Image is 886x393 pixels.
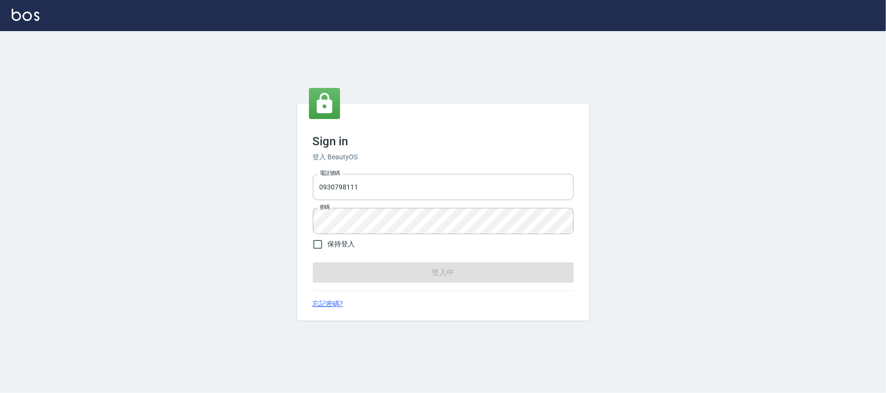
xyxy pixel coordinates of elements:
[12,9,39,21] img: Logo
[313,152,574,162] h6: 登入 BeautyOS
[313,299,344,309] a: 忘記密碼?
[320,204,330,211] label: 密碼
[320,170,340,177] label: 電話號碼
[313,135,574,148] h3: Sign in
[328,239,355,249] span: 保持登入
